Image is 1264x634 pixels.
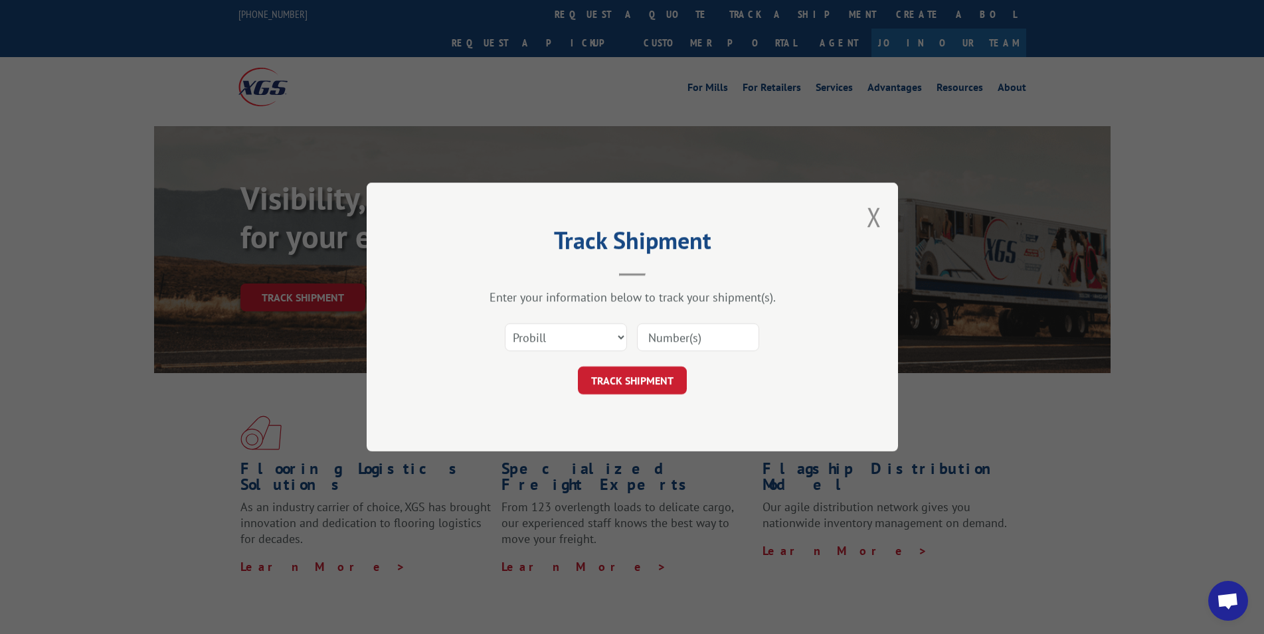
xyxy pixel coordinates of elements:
[1208,581,1248,621] div: Open chat
[433,289,832,305] div: Enter your information below to track your shipment(s).
[578,366,687,394] button: TRACK SHIPMENT
[867,199,881,234] button: Close modal
[637,323,759,351] input: Number(s)
[433,231,832,256] h2: Track Shipment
